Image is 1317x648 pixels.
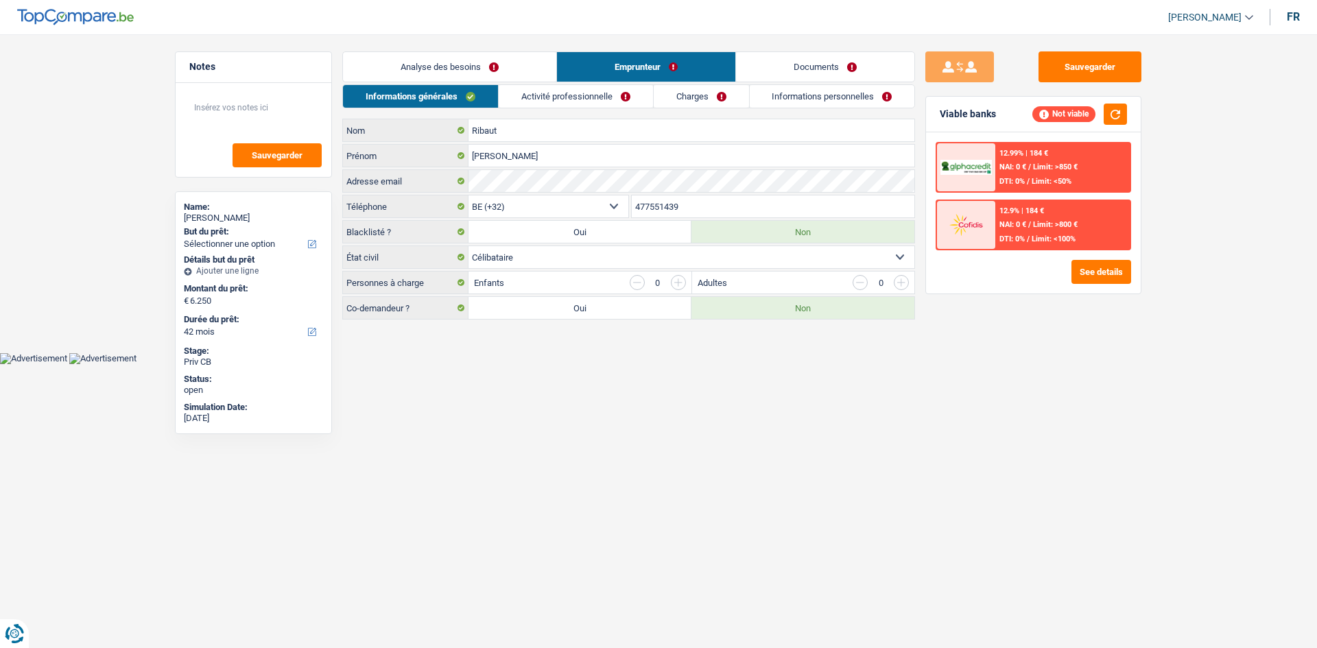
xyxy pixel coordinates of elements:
span: Limit: <50% [1032,177,1071,186]
img: TopCompare Logo [17,9,134,25]
label: Co-demandeur ? [343,297,468,319]
div: Priv CB [184,357,323,368]
div: [DATE] [184,413,323,424]
div: Stage: [184,346,323,357]
div: open [184,385,323,396]
div: Not viable [1032,106,1095,121]
div: fr [1287,10,1300,23]
span: Limit: >850 € [1033,163,1078,171]
label: Non [691,297,914,319]
div: Ajouter une ligne [184,266,323,276]
div: Simulation Date: [184,402,323,413]
span: / [1027,235,1030,243]
h5: Notes [189,61,318,73]
div: 12.9% | 184 € [999,206,1044,215]
img: Cofidis [940,212,991,237]
span: / [1028,163,1031,171]
a: Activité professionnelle [499,85,653,108]
label: Nom [343,119,468,141]
span: Limit: >800 € [1033,220,1078,229]
span: Sauvegarder [252,151,302,160]
span: DTI: 0% [999,177,1025,186]
div: Détails but du prêt [184,254,323,265]
a: Charges [654,85,749,108]
label: Adultes [698,278,727,287]
label: But du prêt: [184,226,320,237]
span: NAI: 0 € [999,163,1026,171]
label: Téléphone [343,195,468,217]
span: / [1028,220,1031,229]
label: Montant du prêt: [184,283,320,294]
div: Name: [184,202,323,213]
span: € [184,296,189,307]
img: AlphaCredit [940,160,991,176]
a: [PERSON_NAME] [1157,6,1253,29]
label: Oui [468,221,691,243]
div: Status: [184,374,323,385]
div: 12.99% | 184 € [999,149,1048,158]
label: Personnes à charge [343,272,468,293]
span: DTI: 0% [999,235,1025,243]
a: Analyse des besoins [343,52,556,82]
a: Informations personnelles [750,85,915,108]
label: Enfants [474,278,504,287]
img: Advertisement [69,353,137,364]
span: / [1027,177,1030,186]
span: [PERSON_NAME] [1168,12,1242,23]
button: Sauvegarder [1039,51,1141,82]
a: Informations générales [343,85,498,108]
a: Documents [736,52,914,82]
span: NAI: 0 € [999,220,1026,229]
label: Durée du prêt: [184,314,320,325]
button: Sauvegarder [233,143,322,167]
label: Prénom [343,145,468,167]
label: Oui [468,297,691,319]
div: Viable banks [940,108,996,120]
input: 401020304 [632,195,915,217]
a: Emprunteur [557,52,735,82]
label: État civil [343,246,468,268]
span: Limit: <100% [1032,235,1076,243]
div: 0 [875,278,887,287]
div: [PERSON_NAME] [184,213,323,224]
label: Non [691,221,914,243]
div: 0 [652,278,664,287]
label: Adresse email [343,170,468,192]
button: See details [1071,260,1131,284]
label: Blacklisté ? [343,221,468,243]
